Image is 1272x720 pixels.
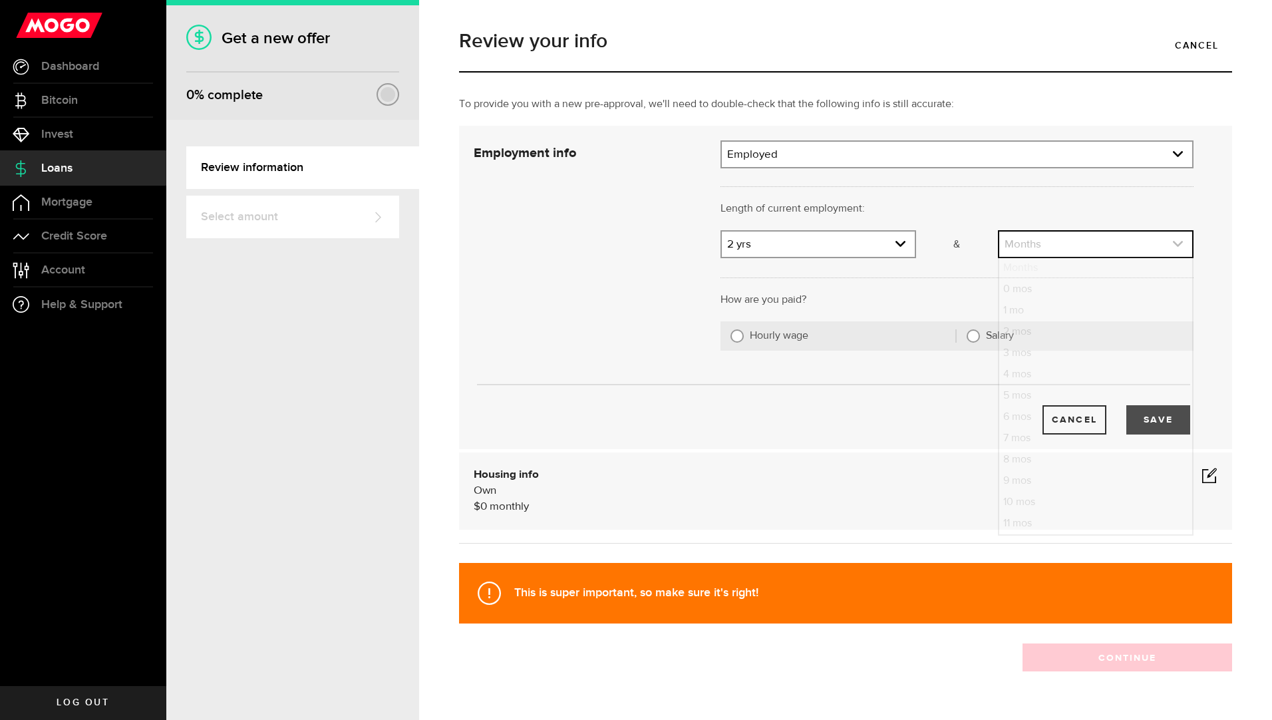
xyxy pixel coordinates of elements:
span: 0 [186,87,194,103]
a: Select amount [186,196,399,238]
li: 3 mos [999,343,1192,364]
li: Months [999,258,1192,279]
span: monthly [490,501,529,512]
strong: This is super important, so make sure it's right! [514,586,758,600]
li: 9 mos [999,470,1192,492]
li: 5 mos [999,385,1192,407]
input: Salary [967,329,980,343]
p: & [916,237,999,253]
p: Length of current employment: [720,201,1193,217]
b: Housing info [474,469,539,480]
h1: Review your info [459,31,1232,51]
span: Mortgage [41,196,92,208]
a: Cancel [1162,31,1232,59]
span: Loans [41,162,73,174]
span: Account [41,264,85,276]
a: expand select [722,142,1192,167]
li: 0 mos [999,279,1192,300]
li: 4 mos [999,364,1192,385]
button: Open LiveChat chat widget [11,5,51,45]
span: Own [474,485,496,496]
div: % complete [186,83,263,107]
a: expand select [722,232,915,257]
li: 11 mos [999,513,1192,534]
label: Hourly wage [750,329,957,343]
span: Credit Score [41,230,107,242]
li: 2 mos [999,321,1192,343]
li: 10 mos [999,492,1192,513]
span: $ [474,501,480,512]
strong: Employment info [474,146,576,160]
button: Continue [1023,643,1232,671]
span: Log out [57,698,109,707]
li: 1 mo [999,300,1192,321]
a: expand select [999,232,1192,257]
span: Help & Support [41,299,122,311]
h1: Get a new offer [186,29,399,48]
input: Hourly wage [730,329,744,343]
label: Salary [986,329,1184,343]
span: 0 [480,501,487,512]
a: Review information [186,146,419,189]
p: To provide you with a new pre-approval, we'll need to double-check that the following info is sti... [459,96,1232,112]
li: 6 mos [999,407,1192,428]
li: 8 mos [999,449,1192,470]
p: How are you paid? [720,292,1193,308]
span: Invest [41,128,73,140]
span: Dashboard [41,61,99,73]
li: 7 mos [999,428,1192,449]
span: Bitcoin [41,94,78,106]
